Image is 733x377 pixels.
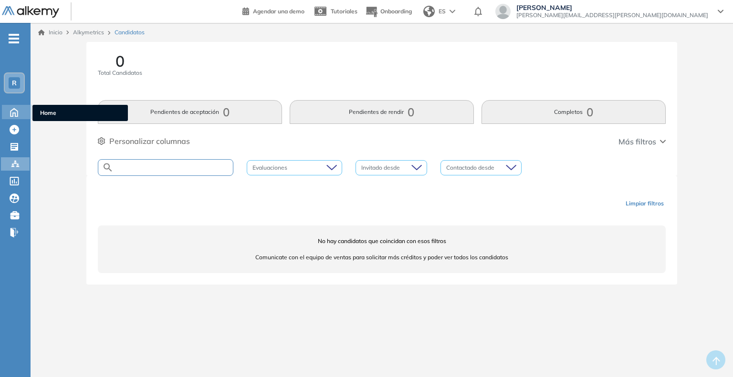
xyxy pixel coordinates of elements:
[102,162,114,173] img: SEARCH_ALT
[12,79,17,87] span: R
[98,237,666,245] span: No hay candidatos que coincidan con esos filtros
[98,253,666,262] span: Comunicate con el equipo de ventas para solicitar más créditos y poder ver todos los candidatos
[331,8,357,15] span: Tutoriales
[450,10,455,13] img: arrow
[365,1,412,22] button: Onboarding
[380,8,412,15] span: Onboarding
[618,136,656,147] span: Más filtros
[482,100,666,124] button: Completos0
[253,8,304,15] span: Agendar una demo
[439,7,446,16] span: ES
[115,53,125,69] span: 0
[98,100,282,124] button: Pendientes de aceptación0
[516,11,708,19] span: [PERSON_NAME][EMAIL_ADDRESS][PERSON_NAME][DOMAIN_NAME]
[423,6,435,17] img: world
[38,28,63,37] a: Inicio
[98,135,190,147] button: Personalizar columnas
[2,6,59,18] img: Logo
[109,135,190,147] span: Personalizar columnas
[622,195,668,212] button: Limpiar filtros
[9,38,19,40] i: -
[516,4,708,11] span: [PERSON_NAME]
[242,5,304,16] a: Agendar una demo
[40,109,120,117] span: Home
[618,136,666,147] button: Más filtros
[115,28,145,37] span: Candidatos
[73,29,104,36] span: Alkymetrics
[98,69,142,77] span: Total Candidatos
[290,100,474,124] button: Pendientes de rendir0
